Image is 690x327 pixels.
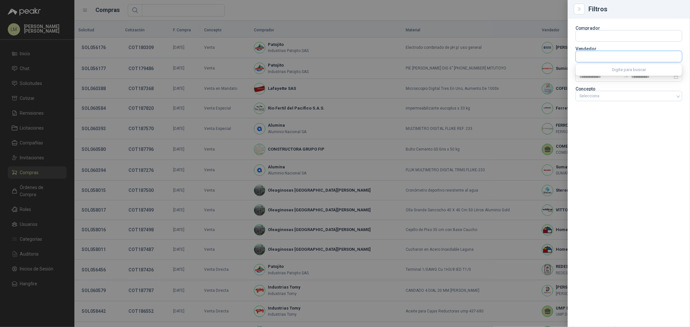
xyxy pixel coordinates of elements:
[575,26,682,30] p: Comprador
[588,6,682,12] div: Filtros
[575,5,583,13] button: Close
[575,47,682,51] p: Vendedor
[623,74,629,79] span: to
[575,87,682,91] p: Concepto
[623,74,629,79] span: swap-right
[576,64,682,76] div: Digite para buscar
